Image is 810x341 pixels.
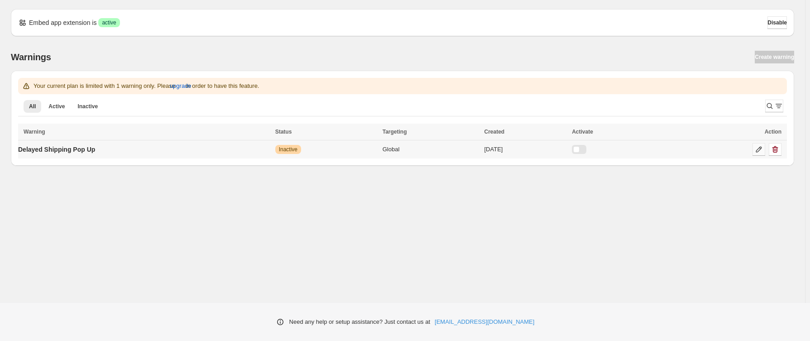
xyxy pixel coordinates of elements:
button: Search and filter results [765,100,783,112]
button: Disable [767,16,787,29]
p: Delayed Shipping Pop Up [18,145,95,154]
span: active [102,19,116,26]
span: Active [48,103,65,110]
a: Delayed Shipping Pop Up [18,142,95,157]
a: [EMAIL_ADDRESS][DOMAIN_NAME] [435,317,534,327]
span: upgrade [170,82,192,91]
span: Created [484,129,504,135]
div: [DATE] [484,145,566,154]
h2: Warnings [11,52,51,62]
span: Inactive [77,103,98,110]
span: All [29,103,36,110]
span: Disable [767,19,787,26]
span: Action [765,129,781,135]
span: Activate [572,129,593,135]
span: Status [275,129,292,135]
span: Targeting [383,129,407,135]
button: upgrade [170,79,192,93]
p: Embed app extension is [29,18,96,27]
div: Global [383,145,479,154]
span: Inactive [279,146,297,153]
span: Warning [24,129,45,135]
p: Your current plan is limited with 1 warning only. Please in order to have this feature. [34,82,259,91]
